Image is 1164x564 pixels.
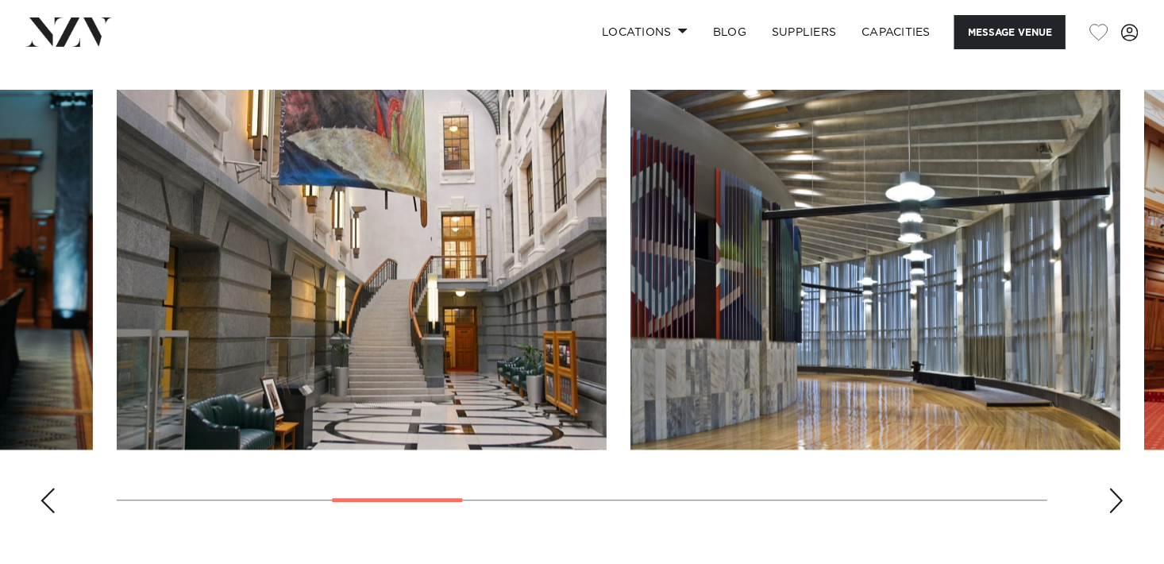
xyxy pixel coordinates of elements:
[700,15,759,49] a: BLOG
[954,15,1066,49] button: Message Venue
[25,17,112,46] img: nzv-logo.png
[759,15,849,49] a: SUPPLIERS
[850,15,944,49] a: Capacities
[589,15,700,49] a: Locations
[117,90,607,450] swiper-slide: 4 / 13
[630,90,1120,450] swiper-slide: 5 / 13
